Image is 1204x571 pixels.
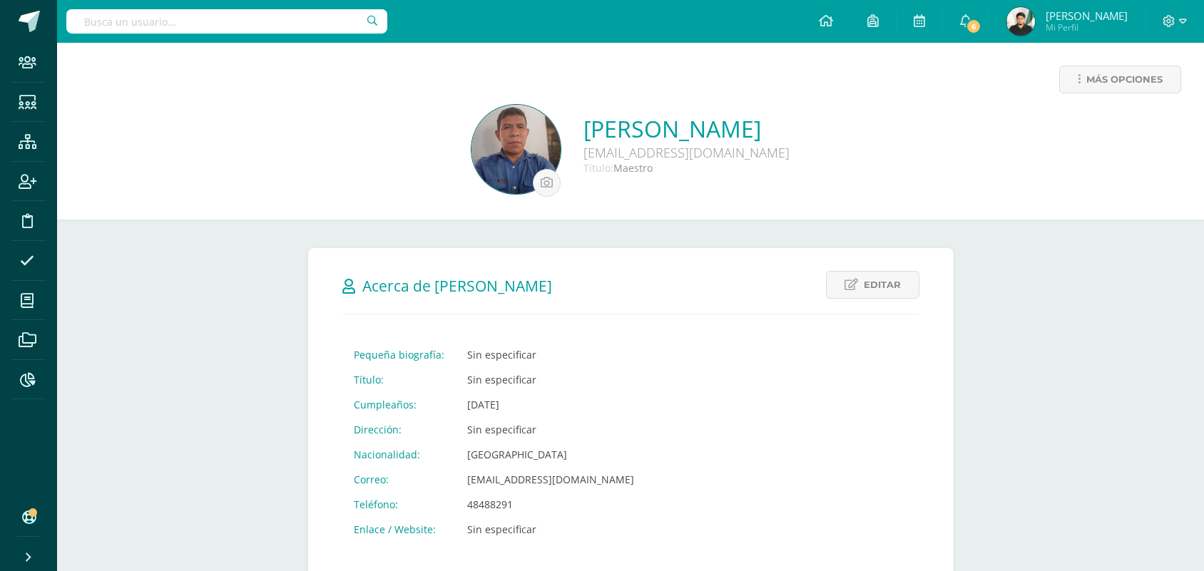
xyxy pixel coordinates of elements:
span: Título: [583,161,613,175]
span: Mi Perfil [1046,21,1128,34]
td: Teléfono: [342,492,456,517]
span: Editar [864,272,901,298]
a: Más opciones [1059,66,1181,93]
td: Nacionalidad: [342,442,456,467]
span: 6 [966,19,981,34]
div: [EMAIL_ADDRESS][DOMAIN_NAME] [583,144,790,161]
input: Busca un usuario... [66,9,387,34]
td: Título: [342,367,456,392]
td: [EMAIL_ADDRESS][DOMAIN_NAME] [456,467,646,492]
td: Sin especificar [456,342,646,367]
td: 48488291 [456,492,646,517]
td: Sin especificar [456,517,646,542]
td: Cumpleaños: [342,392,456,417]
span: [PERSON_NAME] [1046,9,1128,23]
td: [DATE] [456,392,646,417]
td: Sin especificar [456,417,646,442]
img: 8cf48ff8b971228b41dd99c4b908e45e.png [471,105,561,194]
td: Sin especificar [456,367,646,392]
td: Enlace / Website: [342,517,456,542]
a: [PERSON_NAME] [583,113,790,144]
span: Maestro [613,161,653,175]
td: Correo: [342,467,456,492]
span: Más opciones [1086,66,1163,93]
td: Dirección: [342,417,456,442]
td: [GEOGRAPHIC_DATA] [456,442,646,467]
a: Editar [826,271,919,299]
td: Pequeña biografía: [342,342,456,367]
img: 333b0b311e30b8d47132d334b2cfd205.png [1006,7,1035,36]
span: Acerca de [PERSON_NAME] [362,276,552,296]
